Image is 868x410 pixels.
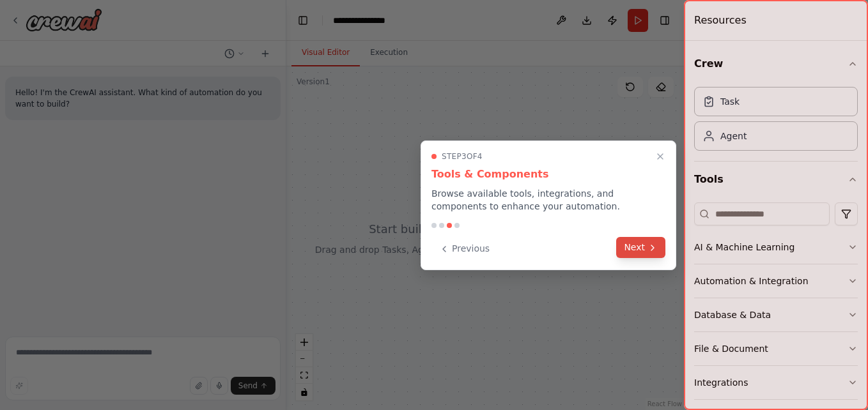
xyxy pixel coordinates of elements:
h3: Tools & Components [431,167,665,182]
button: Previous [431,238,497,259]
span: Step 3 of 4 [442,151,483,162]
button: Close walkthrough [653,149,668,164]
button: Hide left sidebar [294,11,312,29]
p: Browse available tools, integrations, and components to enhance your automation. [431,187,665,213]
button: Next [616,237,665,258]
